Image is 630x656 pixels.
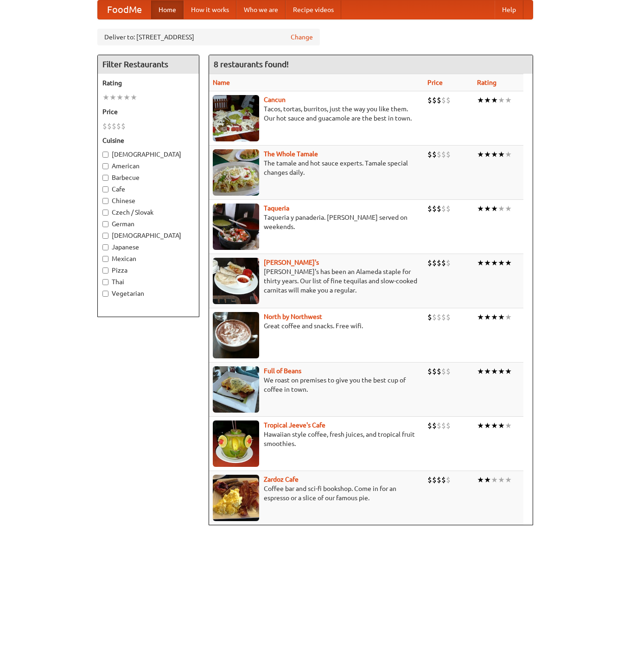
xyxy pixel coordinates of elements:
[291,32,313,42] a: Change
[491,95,498,105] li: ★
[102,254,194,263] label: Mexican
[102,267,108,274] input: Pizza
[484,95,491,105] li: ★
[286,0,341,19] a: Recipe videos
[427,95,432,105] li: $
[437,366,441,376] li: $
[102,289,194,298] label: Vegetarian
[441,149,446,159] li: $
[441,312,446,322] li: $
[264,367,301,375] b: Full of Beans
[102,186,108,192] input: Cafe
[427,149,432,159] li: $
[213,430,420,448] p: Hawaiian style coffee, fresh juices, and tropical fruit smoothies.
[98,0,151,19] a: FoodMe
[213,312,259,358] img: north.jpg
[477,79,496,86] a: Rating
[477,366,484,376] li: ★
[427,475,432,485] li: $
[491,475,498,485] li: ★
[446,475,451,485] li: $
[213,484,420,503] p: Coffee bar and sci-fi bookshop. Come in for an espresso or a slice of our famous pie.
[505,420,512,431] li: ★
[505,204,512,214] li: ★
[102,277,194,287] label: Thai
[432,475,437,485] li: $
[484,312,491,322] li: ★
[437,149,441,159] li: $
[102,231,194,240] label: [DEMOGRAPHIC_DATA]
[102,198,108,204] input: Chinese
[477,258,484,268] li: ★
[427,366,432,376] li: $
[214,60,289,69] ng-pluralize: 8 restaurants found!
[484,258,491,268] li: ★
[102,136,194,145] h5: Cuisine
[116,121,121,131] li: $
[477,204,484,214] li: ★
[102,219,194,229] label: German
[432,258,437,268] li: $
[213,204,259,250] img: taqueria.jpg
[441,420,446,431] li: $
[151,0,184,19] a: Home
[102,185,194,194] label: Cafe
[102,291,108,297] input: Vegetarian
[213,366,259,413] img: beans.jpg
[491,420,498,431] li: ★
[102,244,108,250] input: Japanese
[505,312,512,322] li: ★
[102,92,109,102] li: ★
[102,121,107,131] li: $
[121,121,126,131] li: $
[477,420,484,431] li: ★
[505,366,512,376] li: ★
[264,476,299,483] a: Zardoz Cafe
[505,95,512,105] li: ★
[98,55,199,74] h4: Filter Restaurants
[432,366,437,376] li: $
[102,173,194,182] label: Barbecue
[264,96,286,103] a: Cancun
[427,420,432,431] li: $
[213,376,420,394] p: We roast on premises to give you the best cup of coffee in town.
[495,0,523,19] a: Help
[123,92,130,102] li: ★
[441,95,446,105] li: $
[112,121,116,131] li: $
[477,312,484,322] li: ★
[102,196,194,205] label: Chinese
[432,204,437,214] li: $
[213,420,259,467] img: jeeves.jpg
[264,259,319,266] b: [PERSON_NAME]'s
[441,366,446,376] li: $
[477,95,484,105] li: ★
[102,210,108,216] input: Czech / Slovak
[109,92,116,102] li: ★
[213,321,420,331] p: Great coffee and snacks. Free wifi.
[484,366,491,376] li: ★
[264,421,325,429] b: Tropical Jeeve's Cafe
[432,420,437,431] li: $
[498,366,505,376] li: ★
[427,79,443,86] a: Price
[498,475,505,485] li: ★
[213,159,420,177] p: The tamale and hot sauce experts. Tamale special changes daily.
[498,258,505,268] li: ★
[446,258,451,268] li: $
[213,104,420,123] p: Tacos, tortas, burritos, just the way you like them. Our hot sauce and guacamole are the best in ...
[432,312,437,322] li: $
[484,475,491,485] li: ★
[441,204,446,214] li: $
[102,242,194,252] label: Japanese
[213,475,259,521] img: zardoz.jpg
[498,420,505,431] li: ★
[477,149,484,159] li: ★
[505,149,512,159] li: ★
[484,420,491,431] li: ★
[505,475,512,485] li: ★
[102,152,108,158] input: [DEMOGRAPHIC_DATA]
[264,150,318,158] b: The Whole Tamale
[213,79,230,86] a: Name
[446,95,451,105] li: $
